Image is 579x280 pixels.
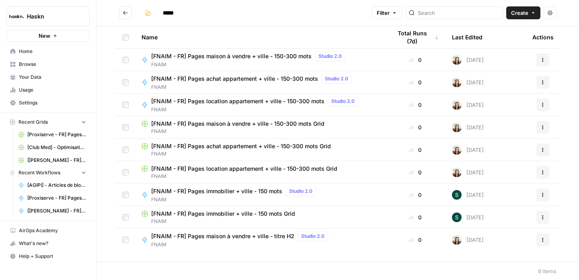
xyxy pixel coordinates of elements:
[151,196,319,203] span: FNAIM
[15,154,90,167] a: [[PERSON_NAME] - FR] - page programme - 400 mots Grid
[392,146,439,154] div: 0
[452,78,462,87] img: f7k825z1cpcvdn4cjwcc7tzyjp7f
[511,9,528,17] span: Create
[15,128,90,141] a: [Proxiserve - FR] Pages catégories - 800 mots sans FAQ Grid
[151,232,294,240] span: [FNAIM - FR] Pages maison à vendre + ville - titre H2
[452,235,462,245] img: f7k825z1cpcvdn4cjwcc7tzyjp7f
[151,241,331,248] span: FNAIM
[452,78,484,87] div: [DATE]
[151,97,324,105] span: [FNAIM - FR] Pages location appartement + ville - 150-300 mots
[142,120,379,135] a: [FNAIM - FR] Pages maison à vendre + ville - 150-300 mots GridFNAIM
[452,190,484,200] div: [DATE]
[142,173,379,180] span: FNAIM
[301,233,324,240] span: Studio 2.0
[142,218,379,225] span: FNAIM
[27,131,86,138] span: [Proxiserve - FR] Pages catégories - 800 mots sans FAQ Grid
[392,56,439,64] div: 0
[151,120,324,128] span: [FNAIM - FR] Pages maison à vendre + ville - 150-300 mots Grid
[452,145,484,155] div: [DATE]
[19,86,86,94] span: Usage
[27,12,76,20] span: Haskn
[142,128,379,135] span: FNAIM
[15,141,90,154] a: [Club Med] - Optimisation + FAQ Grid
[142,74,379,91] a: [FNAIM - FR] Pages achat appartement + ville - 150-300 motsStudio 2.0FNAIM
[18,169,60,176] span: Recent Workflows
[6,45,90,58] a: Home
[392,123,439,131] div: 0
[392,236,439,244] div: 0
[392,78,439,86] div: 0
[452,145,462,155] img: f7k825z1cpcvdn4cjwcc7tzyjp7f
[19,227,86,234] span: AirOps Academy
[142,150,379,157] span: FNAIM
[15,204,90,217] a: [[PERSON_NAME] - FR] - articles de blog (optimisation)
[372,6,402,19] button: Filter
[39,32,50,40] span: New
[452,235,484,245] div: [DATE]
[6,96,90,109] a: Settings
[392,26,439,48] div: Total Runs (7d)
[142,165,379,180] a: [FNAIM - FR] Pages location appartement + ville - 150-300 mots GridFNAIM
[392,213,439,221] div: 0
[119,6,132,19] button: Go back
[418,9,499,17] input: Search
[6,58,90,71] a: Browse
[318,53,342,60] span: Studio 2.0
[142,142,379,157] a: [FNAIM - FR] Pages achat appartement + ville - 150-300 mots GridFNAIM
[452,190,462,200] img: 1zy2mh8b6ibtdktd6l3x6modsp44
[27,194,86,202] span: [Proxiserve - FR] Pages catégories - 800 mots sans FAQ
[452,26,482,48] div: Last Edited
[452,100,484,110] div: [DATE]
[289,188,312,195] span: Studio 2.0
[151,210,295,218] span: [FNAIM - FR] Pages immobilier + ville - 150 mots Grid
[6,30,90,42] button: New
[151,52,312,60] span: [FNAIM - FR] Pages maison à vendre + ville - 150-300 mots
[6,237,90,250] button: What's new?
[151,165,337,173] span: [FNAIM - FR] Pages location appartement + ville - 150-300 mots Grid
[27,182,86,189] span: [AGIPI] - Articles de blog - Optimisations
[325,75,348,82] span: Studio 2.0
[6,167,90,179] button: Recent Workflows
[142,186,379,203] a: [FNAIM - FR] Pages immobilier + ville - 150 motsStudio 2.0FNAIM
[452,168,462,177] img: f7k825z1cpcvdn4cjwcc7tzyjp7f
[452,55,462,65] img: f7k825z1cpcvdn4cjwcc7tzyjp7f
[19,48,86,55] span: Home
[151,61,349,68] span: FNAIM
[142,26,379,48] div: Name
[6,71,90,84] a: Your Data
[142,51,379,68] a: [FNAIM - FR] Pages maison à vendre + ville - 150-300 motsStudio 2.0FNAIM
[392,191,439,199] div: 0
[6,116,90,128] button: Recent Grids
[9,9,24,24] img: Haskn Logo
[151,84,355,91] span: FNAIM
[452,213,462,222] img: 1zy2mh8b6ibtdktd6l3x6modsp44
[377,9,390,17] span: Filter
[6,84,90,96] a: Usage
[142,210,379,225] a: [FNAIM - FR] Pages immobilier + ville - 150 mots GridFNAIM
[18,119,48,126] span: Recent Grids
[19,74,86,81] span: Your Data
[452,213,484,222] div: [DATE]
[452,123,484,132] div: [DATE]
[7,237,89,249] div: What's new?
[452,168,484,177] div: [DATE]
[452,55,484,65] div: [DATE]
[532,26,554,48] div: Actions
[392,168,439,176] div: 0
[6,6,90,27] button: Workspace: Haskn
[19,253,86,260] span: Help + Support
[142,96,379,113] a: [FNAIM - FR] Pages location appartement + ville - 150-300 motsStudio 2.0FNAIM
[538,267,556,275] div: 9 Items
[15,179,90,192] a: [AGIPI] - Articles de blog - Optimisations
[27,207,86,215] span: [[PERSON_NAME] - FR] - articles de blog (optimisation)
[392,101,439,109] div: 0
[6,224,90,237] a: AirOps Academy
[151,75,318,83] span: [FNAIM - FR] Pages achat appartement + ville - 150-300 mots
[15,192,90,204] a: [Proxiserve - FR] Pages catégories - 800 mots sans FAQ
[151,187,282,195] span: [FNAIM - FR] Pages immobilier + ville - 150 mots
[142,231,379,248] a: [FNAIM - FR] Pages maison à vendre + ville - titre H2Studio 2.0FNAIM
[331,98,355,105] span: Studio 2.0
[27,157,86,164] span: [[PERSON_NAME] - FR] - page programme - 400 mots Grid
[27,144,86,151] span: [Club Med] - Optimisation + FAQ Grid
[19,61,86,68] span: Browse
